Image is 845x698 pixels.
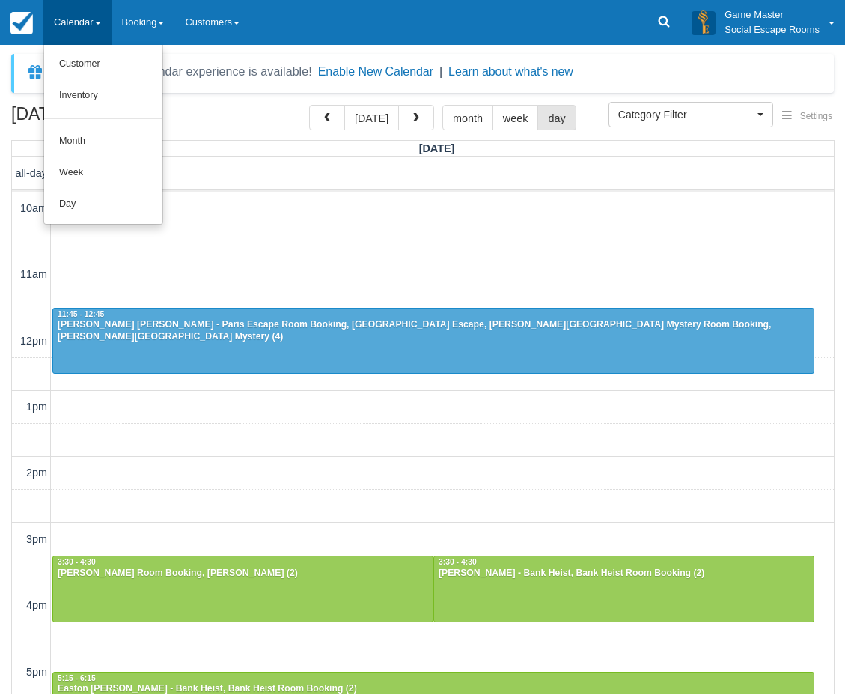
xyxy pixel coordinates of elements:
[442,105,493,130] button: month
[57,568,429,580] div: [PERSON_NAME] Room Booking, [PERSON_NAME] (2)
[20,202,47,214] span: 10am
[724,22,820,37] p: Social Escape Rooms
[52,556,433,622] a: 3:30 - 4:30[PERSON_NAME] Room Booking, [PERSON_NAME] (2)
[439,558,477,566] span: 3:30 - 4:30
[419,142,455,154] span: [DATE]
[537,105,576,130] button: day
[44,157,162,189] a: Week
[43,45,163,225] ul: Calendar
[692,10,716,34] img: A3
[318,64,433,79] button: Enable New Calendar
[52,308,814,374] a: 11:45 - 12:45[PERSON_NAME] [PERSON_NAME] - Paris Escape Room Booking, [GEOGRAPHIC_DATA] Escape, [...
[20,268,47,280] span: 11am
[20,335,47,347] span: 12pm
[44,80,162,112] a: Inventory
[44,126,162,157] a: Month
[44,49,162,80] a: Customer
[433,556,814,622] a: 3:30 - 4:30[PERSON_NAME] - Bank Heist, Bank Heist Room Booking (2)
[10,12,33,34] img: checkfront-main-nav-mini-logo.png
[44,189,162,220] a: Day
[26,599,47,611] span: 4pm
[26,467,47,479] span: 2pm
[439,65,442,78] span: |
[58,558,96,566] span: 3:30 - 4:30
[800,111,832,121] span: Settings
[26,401,47,413] span: 1pm
[344,105,399,130] button: [DATE]
[773,106,841,127] button: Settings
[11,105,201,133] h2: [DATE]
[57,683,810,695] div: Easton [PERSON_NAME] - Bank Heist, Bank Heist Room Booking (2)
[58,674,96,682] span: 5:15 - 6:15
[50,63,312,81] div: A new Booking Calendar experience is available!
[16,167,47,179] span: all-day
[57,319,810,343] div: [PERSON_NAME] [PERSON_NAME] - Paris Escape Room Booking, [GEOGRAPHIC_DATA] Escape, [PERSON_NAME][...
[438,568,810,580] div: [PERSON_NAME] - Bank Heist, Bank Heist Room Booking (2)
[58,310,104,318] span: 11:45 - 12:45
[26,533,47,545] span: 3pm
[724,7,820,22] p: Game Master
[448,65,573,78] a: Learn about what's new
[492,105,539,130] button: week
[608,102,773,127] button: Category Filter
[26,666,47,678] span: 5pm
[618,107,754,122] span: Category Filter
